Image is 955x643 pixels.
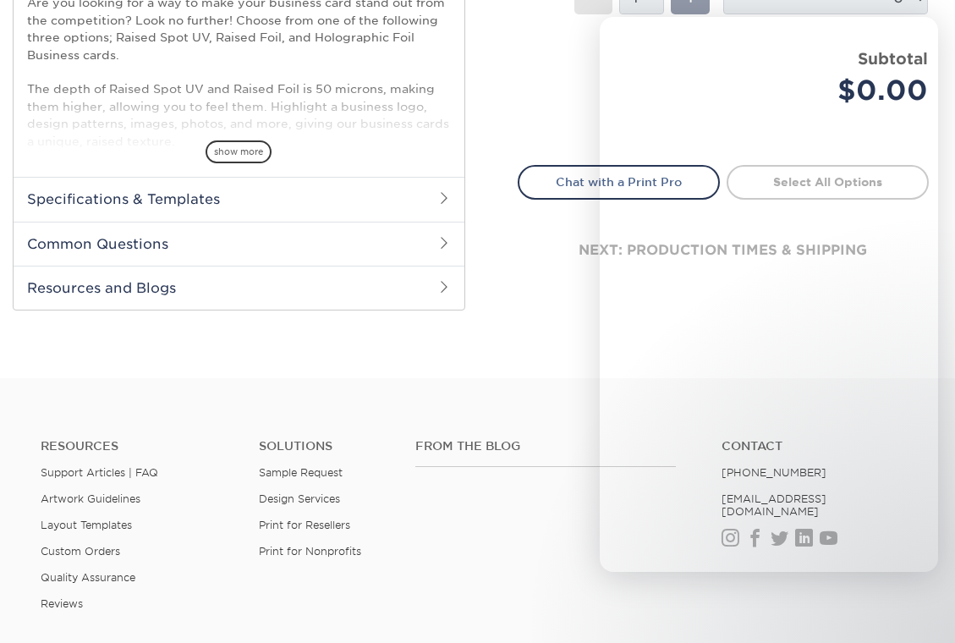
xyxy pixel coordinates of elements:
[14,177,464,221] h2: Specifications & Templates
[518,200,930,301] div: next: production times & shipping
[14,266,464,310] h2: Resources and Blogs
[259,466,343,479] a: Sample Request
[259,545,361,558] a: Print for Nonprofits
[600,17,938,572] iframe: Intercom live chat
[415,439,676,453] h4: From the Blog
[14,222,464,266] h2: Common Questions
[41,597,83,610] a: Reviews
[41,439,233,453] h4: Resources
[518,165,720,199] a: Chat with a Print Pro
[41,519,132,531] a: Layout Templates
[897,585,938,626] iframe: Intercom live chat
[41,571,135,584] a: Quality Assurance
[206,140,272,163] span: show more
[259,519,350,531] a: Print for Resellers
[41,545,120,558] a: Custom Orders
[259,492,340,505] a: Design Services
[259,439,390,453] h4: Solutions
[41,492,140,505] a: Artwork Guidelines
[41,466,158,479] a: Support Articles | FAQ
